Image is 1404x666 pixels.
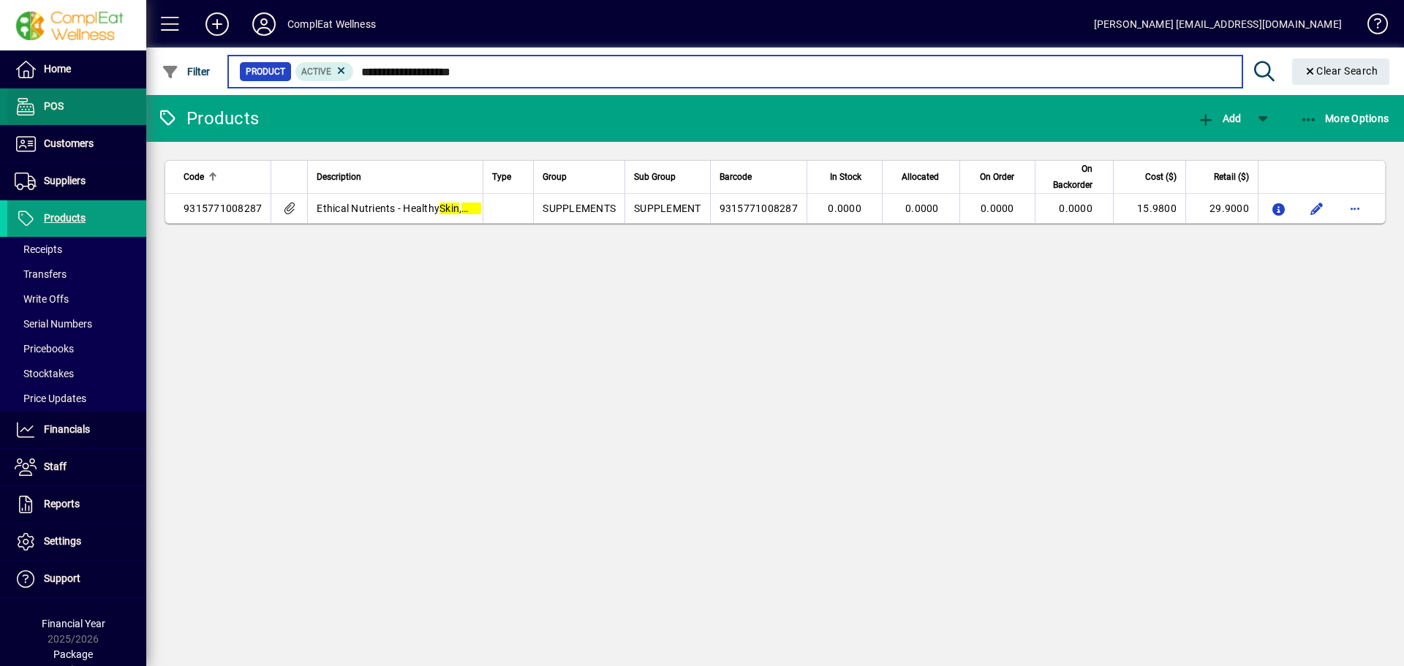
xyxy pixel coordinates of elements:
span: Price Updates [15,393,86,404]
span: Package [53,648,93,660]
span: Pricebooks [15,343,74,355]
span: Financials [44,423,90,435]
span: Type [492,169,511,185]
td: 15.9800 [1113,194,1185,223]
a: Suppliers [7,163,146,200]
span: Description [317,169,361,185]
div: Type [492,169,524,185]
span: 9315771008287 [184,203,262,214]
a: POS [7,88,146,125]
span: Cost ($) [1145,169,1177,185]
span: 0.0000 [981,203,1014,214]
span: In Stock [830,169,861,185]
span: Suppliers [44,175,86,186]
span: Support [44,572,80,584]
mat-chip: Activation Status: Active [295,62,354,81]
span: Write Offs [15,293,69,305]
span: Allocated [902,169,939,185]
span: On Backorder [1044,161,1092,193]
a: Customers [7,126,146,162]
td: 29.9000 [1185,194,1258,223]
span: Product [246,64,285,79]
div: On Backorder [1044,161,1106,193]
span: Code [184,169,204,185]
span: Barcode [720,169,752,185]
a: Write Offs [7,287,146,311]
button: More Options [1297,105,1393,132]
span: Retail ($) [1214,169,1249,185]
div: Sub Group [634,169,701,185]
button: More options [1343,197,1367,220]
span: POS [44,100,64,112]
span: Filter [162,66,211,77]
em: Skin [439,203,459,214]
span: Active [301,67,331,77]
button: Profile [241,11,287,37]
button: Edit [1305,197,1329,220]
a: Stocktakes [7,361,146,386]
span: Receipts [15,243,62,255]
span: Reports [44,498,80,510]
button: Add [1193,105,1245,132]
span: 0.0000 [905,203,939,214]
span: Customers [44,137,94,149]
span: 9315771008287 [720,203,798,214]
div: Barcode [720,169,798,185]
div: Products [157,107,259,130]
span: Stocktakes [15,368,74,379]
span: Transfers [15,268,67,280]
a: Serial Numbers [7,311,146,336]
a: Home [7,51,146,88]
div: [PERSON_NAME] [EMAIL_ADDRESS][DOMAIN_NAME] [1094,12,1342,36]
a: Reports [7,486,146,523]
a: Staff [7,449,146,485]
div: On Order [969,169,1027,185]
a: Knowledge Base [1356,3,1386,50]
span: 0.0000 [1059,203,1092,214]
a: Support [7,561,146,597]
button: Add [194,11,241,37]
span: Group [543,169,567,185]
a: Settings [7,523,146,560]
div: Code [184,169,262,185]
a: Pricebooks [7,336,146,361]
div: ComplEat Wellness [287,12,376,36]
span: Products [44,212,86,224]
a: Price Updates [7,386,146,411]
span: Ethical Nutrients - Healthy , [317,203,528,214]
a: Financials [7,412,146,448]
div: Description [317,169,474,185]
em: Hair [461,203,481,214]
div: In Stock [816,169,875,185]
span: 0.0000 [828,203,861,214]
span: Add [1197,113,1241,124]
span: Home [44,63,71,75]
span: SUPPLEMENT [634,203,701,214]
span: SUPPLEMENTS [543,203,616,214]
a: Transfers [7,262,146,287]
span: Sub Group [634,169,676,185]
div: Allocated [891,169,952,185]
span: Staff [44,461,67,472]
button: Clear [1292,58,1390,85]
span: Clear Search [1304,65,1378,77]
span: More Options [1300,113,1389,124]
span: On Order [980,169,1014,185]
span: Settings [44,535,81,547]
a: Receipts [7,237,146,262]
span: Financial Year [42,618,105,629]
button: Filter [158,58,214,85]
div: Group [543,169,616,185]
span: Serial Numbers [15,318,92,330]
